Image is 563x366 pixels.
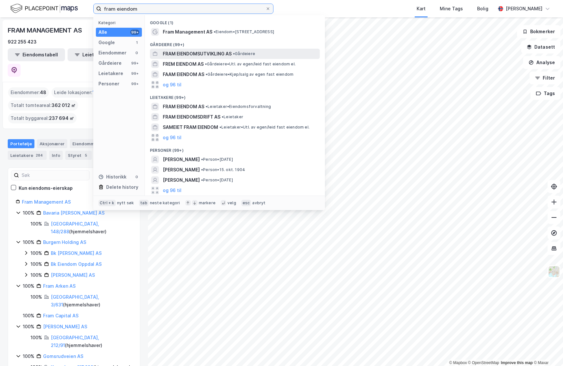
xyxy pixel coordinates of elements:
div: Gårdeiere [98,59,122,67]
div: Google (1) [145,15,325,27]
div: Info [49,151,63,160]
span: • [205,62,207,66]
span: • [206,104,208,109]
button: Analyse [523,56,560,69]
a: OpenStreetMap [468,361,499,365]
div: Personer [98,80,119,88]
div: 100% [23,323,34,331]
div: 5 [83,152,89,159]
div: neste kategori [150,200,180,206]
span: 1 [92,89,95,96]
a: Fram Management AS [22,199,71,205]
span: Person • [DATE] [201,178,233,183]
a: Bk Eiendom Oppdal AS [51,261,102,267]
span: • [201,167,203,172]
a: [GEOGRAPHIC_DATA], 3/631 [51,294,99,307]
img: Z [548,265,560,278]
div: [PERSON_NAME] [506,5,542,13]
div: ( hjemmelshaver ) [51,293,132,309]
button: og 96 til [163,134,181,141]
div: FRAM MANAGEMENT AS [8,25,83,35]
div: 100% [23,209,34,217]
iframe: Chat Widget [531,335,563,366]
div: markere [199,200,216,206]
div: Gårdeiere (99+) [145,37,325,49]
a: [GEOGRAPHIC_DATA], 212/91 [51,335,99,348]
div: Kun eiendoms-eierskap [19,184,73,192]
span: FRAM EIENDOMSUTVIKLING AS [163,50,232,58]
span: Eiendom • [STREET_ADDRESS] [214,29,274,34]
span: 362 012 ㎡ [51,101,76,109]
span: • [201,157,203,162]
div: Leietakere [8,151,47,160]
a: Fram Capital AS [43,313,78,318]
button: Datasett [521,41,560,53]
div: 100% [31,249,42,257]
div: Leietakere [98,70,123,77]
div: 100% [31,271,42,279]
a: Improve this map [501,361,533,365]
div: Eiendommer [70,139,110,148]
div: Totalt byggareal : [8,113,77,123]
div: 99+ [130,61,139,66]
div: 100% [31,260,42,268]
button: Bokmerker [517,25,560,38]
span: Leietaker • Utl. av egen/leid fast eiendom el. [219,125,309,130]
div: 100% [31,220,42,228]
img: logo.f888ab2527a4732fd821a326f86c7f29.svg [10,3,78,14]
span: SAMEIET FRAM EIENDOM [163,123,218,131]
span: Person • [DATE] [201,157,233,162]
a: [PERSON_NAME] AS [43,324,87,329]
span: Person • 15. okt. 1904 [201,167,245,172]
span: FAAM EIENDOM AS [163,71,204,78]
div: Styret [65,151,92,160]
span: • [201,178,203,182]
div: 99+ [130,71,139,76]
div: 99+ [130,30,139,35]
a: Gomsrudveien AS [43,353,83,359]
button: Tags [531,87,560,100]
button: og 96 til [163,81,181,89]
input: Søk [19,170,89,180]
div: esc [241,200,251,206]
div: Leide lokasjoner : [51,87,97,98]
div: Alle [98,28,107,36]
a: Bk [PERSON_NAME] AS [51,250,102,256]
div: 0 [134,174,139,179]
div: Bolig [477,5,488,13]
span: • [222,114,224,119]
span: 237 694 ㎡ [49,114,74,122]
button: og 96 til [163,187,181,194]
span: • [214,29,216,34]
a: Mapbox [449,361,467,365]
div: ( hjemmelshaver ) [51,220,132,236]
div: 284 [34,152,44,159]
div: Historikk [98,173,126,181]
span: Gårdeiere • Kjøp/salg av egen fast eiendom [206,72,293,77]
span: FREM EIENDOM AS [163,60,204,68]
a: Burgern Holding AS [43,239,86,245]
div: Totalt tomteareal : [8,100,78,111]
span: 48 [40,89,46,96]
div: avbryt [252,200,265,206]
span: Gårdeiere • Utl. av egen/leid fast eiendom el. [205,62,296,67]
div: Delete history [106,183,138,191]
a: [PERSON_NAME] AS [51,272,95,278]
span: Gårdeiere [233,51,255,56]
span: • [219,125,221,130]
button: Filter [530,72,560,84]
button: Leietakertabell [68,48,125,61]
div: Leietakere (99+) [145,90,325,101]
div: Portefølje [8,139,34,148]
span: Fram Management AS [163,28,212,36]
span: Leietaker [222,114,243,120]
div: Personer (99+) [145,143,325,154]
div: 0 [134,50,139,55]
span: FRAM EIENDOM AS [163,103,204,111]
span: [PERSON_NAME] [163,156,200,163]
div: 100% [23,312,34,320]
div: ( hjemmelshaver ) [51,334,132,349]
div: Aksjonærer [37,139,67,148]
div: 100% [31,293,42,301]
span: FRAM EIENDOMSDRIFT AS [163,113,220,121]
